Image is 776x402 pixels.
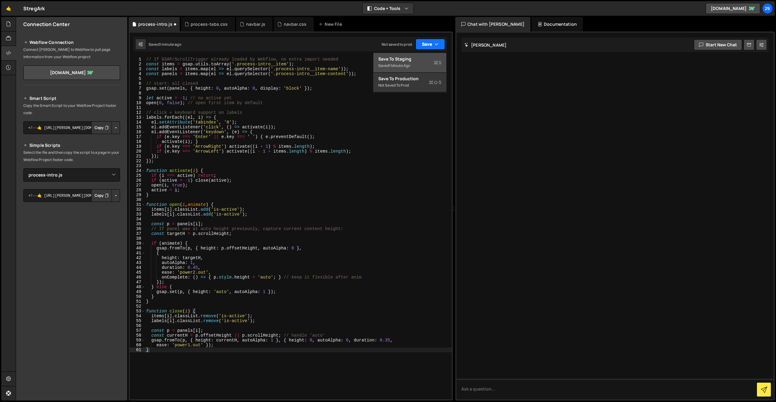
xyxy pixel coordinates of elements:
button: Code + Tools [363,3,413,14]
div: process-intro.js [138,21,172,27]
div: 45 [130,270,145,275]
iframe: YouTube video player [23,212,121,266]
div: Chat with [PERSON_NAME] [455,17,530,31]
div: 1 minute ago [389,63,410,68]
div: Save to Staging [378,56,441,62]
div: 36 [130,226,145,231]
p: Select the file and then copy the script to a page in your Webflow Project footer code. [23,149,120,163]
div: 25 [130,173,145,178]
div: 37 [130,231,145,236]
a: [DOMAIN_NAME] [706,3,760,14]
div: 28 [130,188,145,193]
div: 6 [130,81,145,86]
span: S [429,79,441,85]
div: 48 [130,285,145,289]
div: 52 [130,304,145,309]
div: 16 [130,130,145,134]
div: 40 [130,246,145,251]
h2: Simple Scripts [23,142,120,149]
div: 43 [130,260,145,265]
div: 20 [130,149,145,154]
div: 31 [130,202,145,207]
div: Save to Production [378,76,441,82]
div: 34 [130,217,145,222]
div: 53 [130,309,145,314]
div: Button group with nested dropdown [91,189,120,202]
div: 14 [130,120,145,125]
div: 39 [130,241,145,246]
div: 21 [130,154,145,159]
h2: Connection Center [23,21,70,28]
div: 10 [130,100,145,105]
button: Start new chat [694,39,742,50]
div: 4 [130,71,145,76]
div: Not saved to prod [382,42,412,47]
div: Documentation [532,17,583,31]
div: Saved [378,62,441,69]
div: 41 [130,251,145,255]
div: 60 [130,343,145,348]
div: 18 [130,139,145,144]
div: 58 [130,333,145,338]
div: 32 [130,207,145,212]
div: 5 [130,76,145,81]
div: 27 [130,183,145,188]
div: 50 [130,294,145,299]
div: 47 [130,280,145,285]
div: 3 [130,67,145,71]
div: Saved [149,42,181,47]
p: Connect [PERSON_NAME] to Webflow to pull page information from your Webflow project [23,46,120,61]
div: Button group with nested dropdown [91,121,120,134]
div: 26 [130,178,145,183]
div: 51 [130,299,145,304]
div: 44 [130,265,145,270]
a: 🤙 [1,1,16,16]
div: 1 minute ago [159,42,181,47]
div: 24 [130,168,145,173]
div: 57 [130,328,145,333]
div: 15 [130,125,145,130]
div: 8 [130,91,145,96]
textarea: <!--🤙 [URL][PERSON_NAME][DOMAIN_NAME]> <script>document.addEventListener("DOMContentLoaded", func... [23,121,120,134]
div: 46 [130,275,145,280]
div: 54 [130,314,145,318]
div: 13 [130,115,145,120]
div: 2 [130,62,145,67]
a: [DOMAIN_NAME] [23,65,120,80]
div: 56 [130,323,145,328]
div: 19 [130,144,145,149]
div: 49 [130,289,145,294]
span: S [434,60,441,66]
h2: Smart Script [23,95,120,102]
div: 29 [130,193,145,197]
div: 38 [130,236,145,241]
div: 59 [130,338,145,343]
div: navbar.js [246,21,265,27]
button: Copy [91,121,112,134]
div: 35 [130,222,145,226]
div: 23 [130,163,145,168]
h2: Webflow Connection [23,39,120,46]
div: navbar.css [284,21,307,27]
div: 22 [130,159,145,163]
div: 17 [130,134,145,139]
div: StregArk [23,5,45,12]
div: New File [319,21,344,27]
div: 7 [130,86,145,91]
div: 1 [130,57,145,62]
div: 33 [130,212,145,217]
div: 55 [130,318,145,323]
div: 30 [130,197,145,202]
button: Copy [91,189,112,202]
button: Save [416,39,445,50]
h2: [PERSON_NAME] [464,42,507,48]
a: 29 [762,3,773,14]
div: 42 [130,255,145,260]
button: Save to ProductionS Not saved to prod [373,73,446,92]
div: Not saved to prod [378,82,441,89]
iframe: YouTube video player [23,270,121,325]
div: process-tabs.css [191,21,228,27]
div: 61 [130,348,145,352]
div: 9 [130,96,145,100]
